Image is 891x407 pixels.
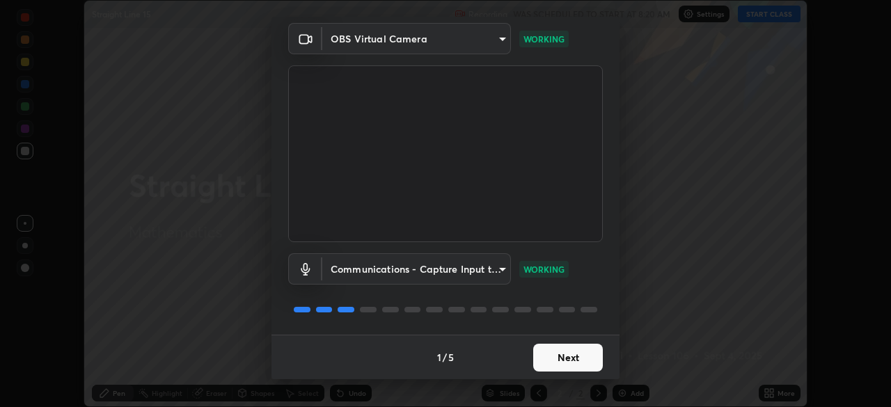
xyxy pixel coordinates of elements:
h4: 1 [437,350,441,365]
h4: / [443,350,447,365]
button: Next [533,344,603,372]
p: WORKING [523,263,565,276]
div: OBS Virtual Camera [322,253,511,285]
p: WORKING [523,33,565,45]
div: OBS Virtual Camera [322,23,511,54]
h4: 5 [448,350,454,365]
